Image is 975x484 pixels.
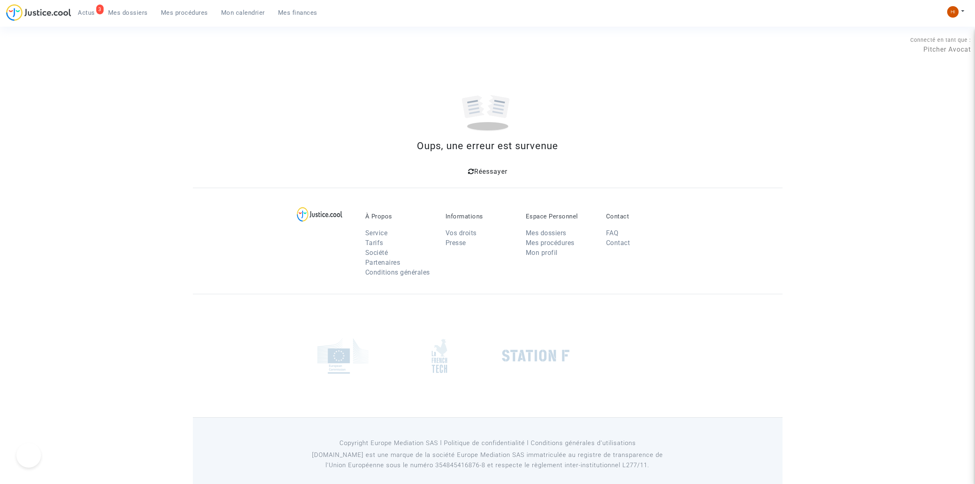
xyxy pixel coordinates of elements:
p: Copyright Europe Mediation SAS l Politique de confidentialité l Conditions générales d’utilisa... [301,438,674,448]
a: Vos droits [446,229,477,237]
a: Société [365,249,388,257]
img: french_tech.png [432,339,447,373]
img: fc99b196863ffcca57bb8fe2645aafd9 [947,6,959,18]
a: Mes dossiers [102,7,154,19]
a: Mes procédures [526,239,575,247]
p: Informations [446,213,514,220]
p: Espace Personnel [526,213,594,220]
span: Mon calendrier [221,9,265,16]
img: jc-logo.svg [6,4,71,21]
img: stationf.png [502,350,570,362]
p: Contact [606,213,674,220]
a: Mes finances [271,7,324,19]
span: Mes dossiers [108,9,148,16]
p: À Propos [365,213,433,220]
span: Mes finances [278,9,317,16]
a: Mes procédures [154,7,215,19]
iframe: Help Scout Beacon - Open [16,443,41,468]
a: FAQ [606,229,619,237]
img: logo-lg.svg [297,207,342,222]
a: Partenaires [365,259,400,266]
a: Contact [606,239,630,247]
span: Mes procédures [161,9,208,16]
p: [DOMAIN_NAME] est une marque de la société Europe Mediation SAS immatriculée au registre de tr... [301,450,674,470]
a: Service [365,229,388,237]
a: Mes dossiers [526,229,566,237]
a: Tarifs [365,239,383,247]
a: Mon profil [526,249,558,257]
div: 3 [96,5,104,14]
a: Mon calendrier [215,7,271,19]
span: Actus [78,9,95,16]
a: Presse [446,239,466,247]
span: Connecté en tant que : [910,37,971,43]
img: europe_commision.png [317,338,369,374]
a: 3Actus [71,7,102,19]
a: Conditions générales [365,268,430,276]
div: Oups, une erreur est survenue [193,139,783,153]
span: Réessayer [474,168,507,175]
